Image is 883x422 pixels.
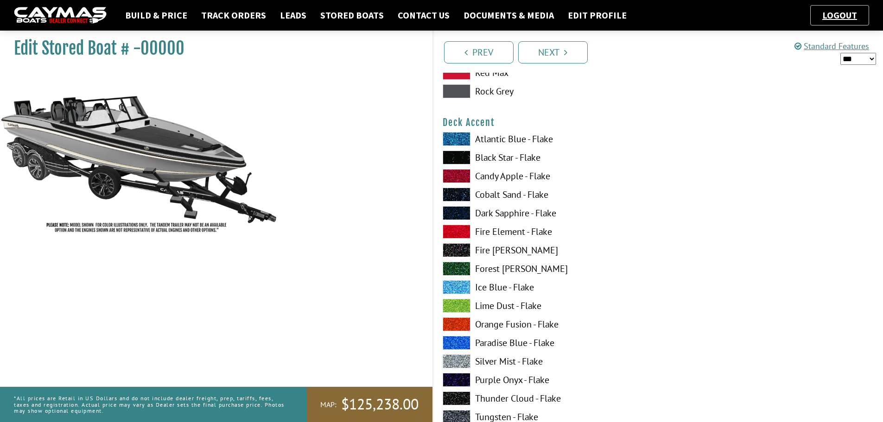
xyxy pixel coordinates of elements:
a: Edit Profile [563,9,631,21]
label: Candy Apple - Flake [443,169,649,183]
label: Forest [PERSON_NAME] [443,262,649,276]
label: Cobalt Sand - Flake [443,188,649,202]
a: Prev [444,41,514,63]
label: Ice Blue - Flake [443,280,649,294]
h4: Deck Accent [443,117,874,128]
a: Leads [275,9,311,21]
p: *All prices are Retail in US Dollars and do not include dealer freight, prep, tariffs, fees, taxe... [14,391,286,418]
label: Thunder Cloud - Flake [443,391,649,405]
span: $125,238.00 [341,395,419,414]
a: Track Orders [197,9,271,21]
a: Documents & Media [459,9,559,21]
label: Fire Element - Flake [443,225,649,239]
a: Build & Price [121,9,192,21]
label: Purple Onyx - Flake [443,373,649,387]
a: Standard Features [794,41,869,51]
label: Black Star - Flake [443,151,649,164]
a: Contact Us [393,9,454,21]
span: MAP: [320,400,337,409]
a: MAP:$125,238.00 [306,387,432,422]
img: caymas-dealer-connect-2ed40d3bc7270c1d8d7ffb4b79bf05adc795679939227970def78ec6f6c03838.gif [14,7,107,24]
label: Atlantic Blue - Flake [443,132,649,146]
label: Fire [PERSON_NAME] [443,243,649,257]
label: Paradise Blue - Flake [443,336,649,350]
label: Dark Sapphire - Flake [443,206,649,220]
a: Stored Boats [316,9,388,21]
a: Logout [818,9,862,21]
label: Silver Mist - Flake [443,354,649,368]
label: Lime Dust - Flake [443,299,649,313]
label: Orange Fusion - Flake [443,317,649,331]
label: Rock Grey [443,84,649,98]
a: Next [518,41,588,63]
h1: Edit Stored Boat # -00000 [14,38,409,59]
label: Red Max [443,66,649,80]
